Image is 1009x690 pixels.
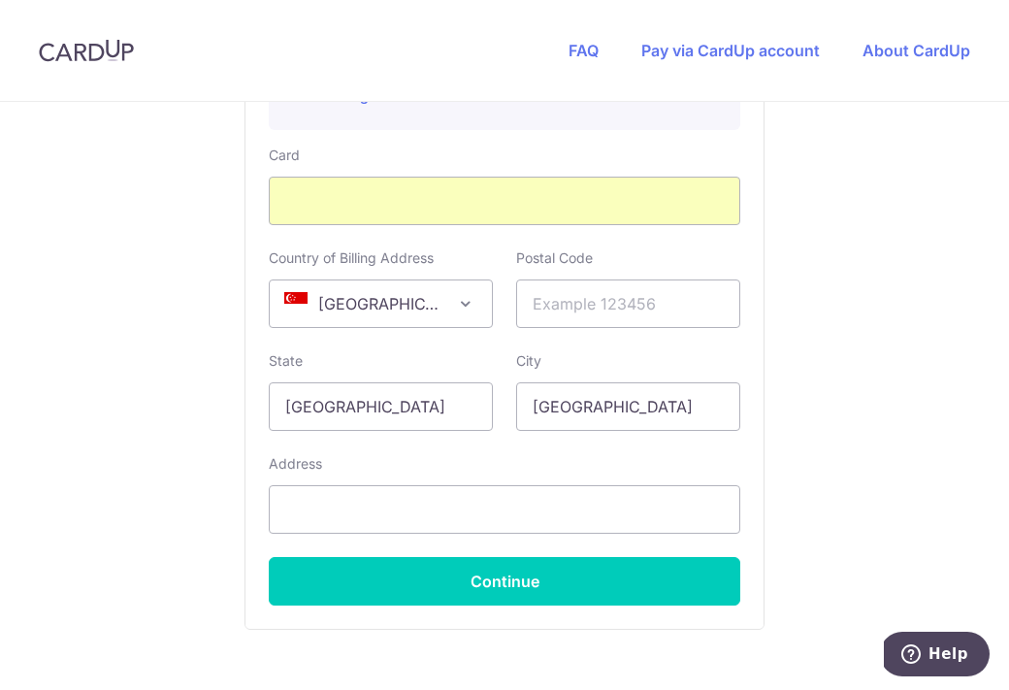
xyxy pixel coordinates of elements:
[641,41,820,60] a: Pay via CardUp account
[269,351,303,371] label: State
[39,39,134,62] img: CardUp
[516,351,541,371] label: City
[316,87,641,104] a: See eligible cards and card reward benefits here
[269,248,434,268] label: Country of Billing Address
[884,632,990,680] iframe: Opens a widget where you can find more information
[516,248,593,268] label: Postal Code
[269,279,493,328] span: Singapore
[285,189,724,213] iframe: Secure card payment input frame
[863,41,970,60] a: About CardUp
[269,454,322,474] label: Address
[516,279,740,328] input: Example 123456
[270,280,492,327] span: Singapore
[269,146,300,165] label: Card
[569,41,599,60] a: FAQ
[269,557,740,606] button: Continue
